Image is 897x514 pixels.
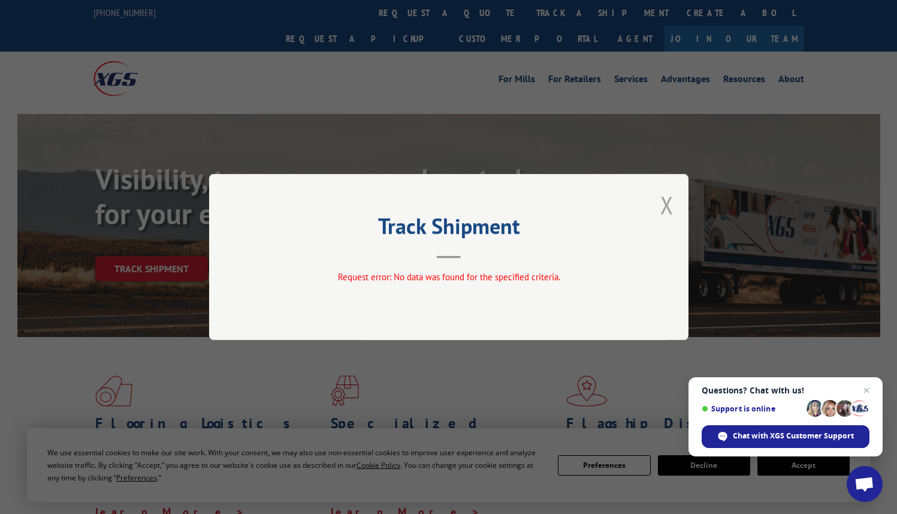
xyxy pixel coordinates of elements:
[269,218,629,241] h2: Track Shipment
[702,404,802,413] span: Support is online
[337,271,560,282] span: Request error: No data was found for the specified criteria.
[660,189,673,221] button: Close modal
[702,386,869,395] span: Questions? Chat with us!
[847,466,883,502] div: Open chat
[733,431,854,441] span: Chat with XGS Customer Support
[702,425,869,448] div: Chat with XGS Customer Support
[859,383,874,398] span: Close chat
